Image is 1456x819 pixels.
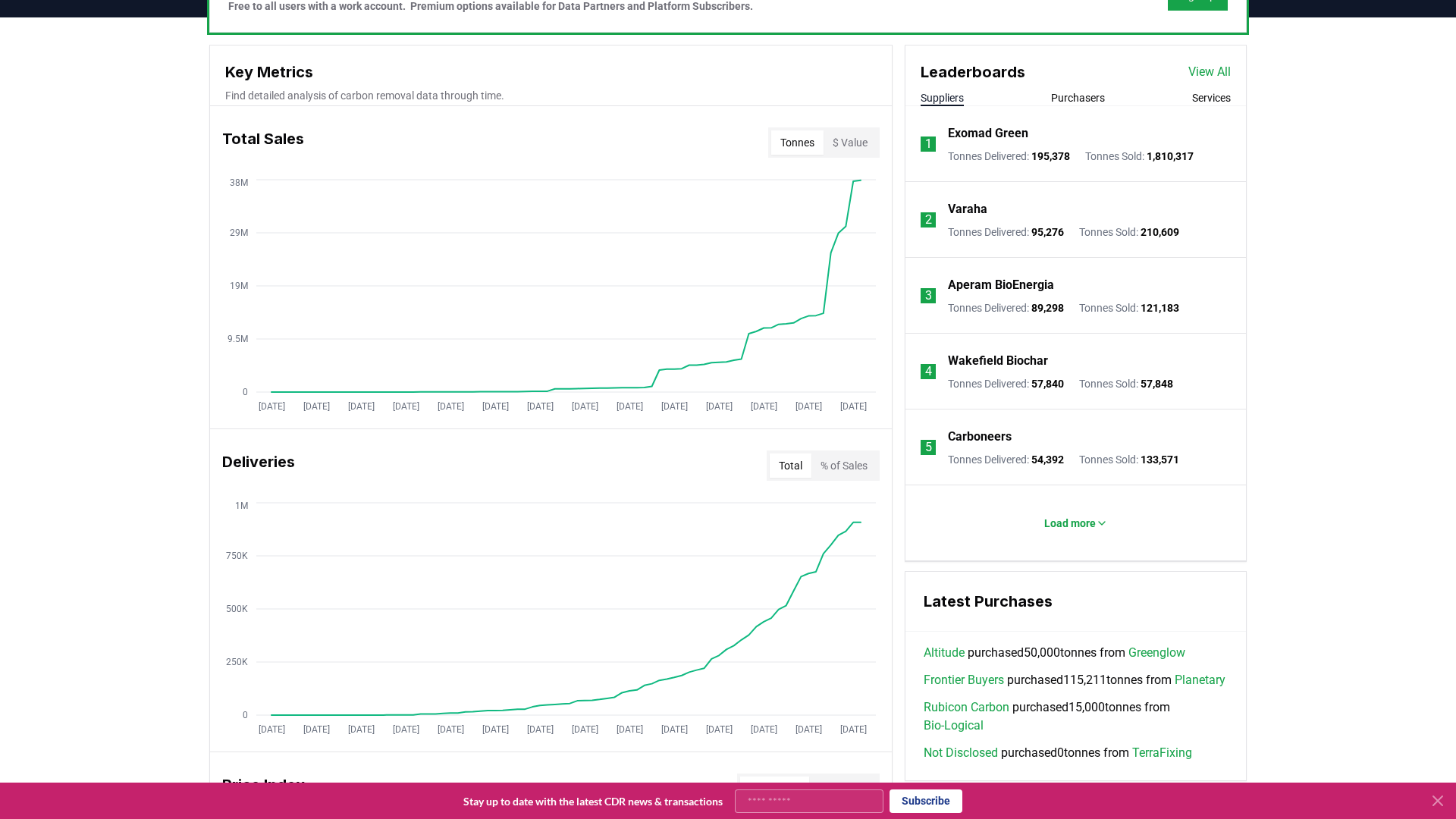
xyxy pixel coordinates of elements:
button: % of Sales [811,453,877,478]
a: Carboneers [948,428,1012,446]
tspan: [DATE] [751,724,777,735]
tspan: [DATE] [527,401,554,412]
span: purchased 15,000 tonnes from [924,698,1228,735]
tspan: [DATE] [751,401,777,412]
span: purchased 0 tonnes from [924,744,1192,762]
span: 133,571 [1141,453,1179,466]
tspan: [DATE] [527,724,554,735]
p: Tonnes Delivered : [948,224,1064,240]
span: 210,609 [1141,226,1179,238]
a: Altitude [924,644,965,662]
a: View All [1188,63,1231,81]
tspan: [DATE] [795,724,822,735]
span: 1,810,317 [1147,150,1194,162]
tspan: [DATE] [438,724,464,735]
span: 54,392 [1031,453,1064,466]
p: Load more [1044,516,1096,531]
span: 89,298 [1031,302,1064,314]
p: Tonnes Delivered : [948,149,1070,164]
span: purchased 50,000 tonnes from [924,644,1185,662]
p: Tonnes Delivered : [948,300,1064,315]
p: Wakefield Biochar [948,352,1048,370]
p: 3 [925,287,932,305]
tspan: [DATE] [617,724,643,735]
p: 1 [925,135,932,153]
a: Not Disclosed [924,744,998,762]
a: Rubicon Carbon [924,698,1009,717]
a: Greenglow [1128,644,1185,662]
span: 121,183 [1141,302,1179,314]
tspan: [DATE] [572,724,598,735]
p: Tonnes Delivered : [948,452,1064,467]
tspan: 19M [230,281,248,291]
button: Total [770,453,811,478]
tspan: 500K [226,604,248,614]
tspan: [DATE] [438,401,464,412]
button: $ Value [824,130,877,155]
p: Tonnes Sold : [1079,224,1179,240]
p: Tonnes Sold : [1079,376,1173,391]
p: Find detailed analysis of carbon removal data through time. [225,88,877,103]
button: Aggregate [809,777,877,801]
tspan: 29M [230,227,248,238]
tspan: [DATE] [303,401,330,412]
tspan: [DATE] [482,724,509,735]
tspan: [DATE] [795,401,822,412]
tspan: 0 [243,710,248,720]
h3: Price Index [222,773,305,804]
p: Tonnes Sold : [1085,149,1194,164]
button: Suppliers [921,90,964,105]
tspan: [DATE] [706,724,733,735]
tspan: [DATE] [259,724,285,735]
tspan: [DATE] [617,401,643,412]
h3: Leaderboards [921,61,1025,83]
button: Purchasers [1051,90,1105,105]
a: Frontier Buyers [924,671,1004,689]
tspan: [DATE] [840,401,867,412]
h3: Total Sales [222,127,304,158]
p: Tonnes Sold : [1079,452,1179,467]
tspan: [DATE] [259,401,285,412]
h3: Key Metrics [225,61,877,83]
tspan: [DATE] [393,724,419,735]
tspan: [DATE] [840,724,867,735]
p: Tonnes Sold : [1079,300,1179,315]
tspan: [DATE] [572,401,598,412]
a: Planetary [1175,671,1225,689]
p: 2 [925,211,932,229]
tspan: [DATE] [303,724,330,735]
tspan: 9.5M [227,334,248,344]
span: purchased 115,211 tonnes from [924,671,1225,689]
span: 195,378 [1031,150,1070,162]
a: Exomad Green [948,124,1028,143]
tspan: 0 [243,387,248,397]
a: Aperam BioEnergia [948,276,1054,294]
a: Varaha [948,200,987,218]
span: 95,276 [1031,226,1064,238]
span: 57,840 [1031,378,1064,390]
tspan: [DATE] [482,401,509,412]
button: Load more [1032,508,1120,538]
p: 4 [925,362,932,381]
tspan: [DATE] [348,401,375,412]
tspan: 1M [235,500,248,511]
p: 5 [925,438,932,457]
p: Tonnes Delivered : [948,376,1064,391]
a: TerraFixing [1132,744,1192,762]
tspan: [DATE] [661,401,688,412]
tspan: [DATE] [348,724,375,735]
button: Tonnes [771,130,824,155]
button: By Method [740,777,809,801]
tspan: 250K [226,657,248,667]
tspan: 38M [230,177,248,188]
tspan: [DATE] [706,401,733,412]
tspan: [DATE] [393,401,419,412]
h3: Deliveries [222,450,295,481]
a: Bio-Logical [924,717,984,735]
tspan: [DATE] [661,724,688,735]
button: Services [1192,90,1231,105]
